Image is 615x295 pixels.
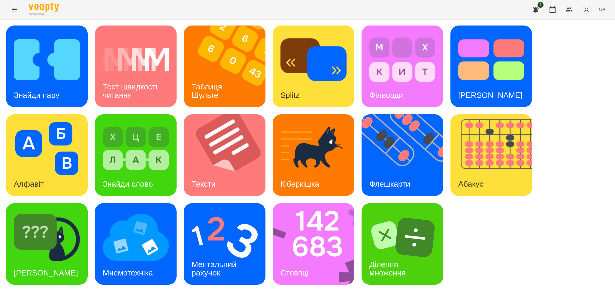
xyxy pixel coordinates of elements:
h3: Філворди [369,91,403,100]
img: Стовпці [273,203,362,285]
h3: [PERSON_NAME] [458,91,523,100]
h3: Тест швидкості читання [103,82,159,99]
img: Ментальний рахунок [192,211,258,264]
a: ФлешкартиФлешкарти [362,114,443,196]
h3: Знайди слово [103,179,153,188]
img: Кіберкішка [280,122,347,175]
a: МнемотехнікаМнемотехніка [95,203,177,285]
h3: Ментальний рахунок [192,260,238,277]
h3: Мнемотехніка [103,268,153,277]
h3: [PERSON_NAME] [14,268,78,277]
img: Знайди слово [103,122,169,175]
h3: Стовпці [280,268,308,277]
a: АбакусАбакус [450,114,532,196]
img: Знайди пару [14,33,80,86]
img: Тест швидкості читання [103,33,169,86]
img: Voopty Logo [29,3,59,12]
a: СтовпціСтовпці [273,203,354,285]
span: UA [599,6,605,13]
h3: Флешкарти [369,179,410,188]
h3: Таблиця Шульте [192,82,224,99]
a: Тест Струпа[PERSON_NAME] [450,26,532,107]
img: Мнемотехніка [103,211,169,264]
img: Філворди [369,33,435,86]
a: Тест швидкості читанняТест швидкості читання [95,26,177,107]
img: Тест Струпа [458,33,524,86]
img: Абакус [450,114,540,196]
h3: Ділення множення [369,260,406,277]
img: Флешкарти [362,114,451,196]
a: АлфавітАлфавіт [6,114,88,196]
a: Знайди Кіберкішку[PERSON_NAME] [6,203,88,285]
a: SplitzSplitz [273,26,354,107]
img: Знайди Кіберкішку [14,211,80,264]
a: ТекстиТексти [184,114,265,196]
h3: Тексти [192,179,216,188]
a: Ментальний рахунокМентальний рахунок [184,203,265,285]
a: Ділення множенняДілення множення [362,203,443,285]
button: UA [597,4,608,15]
a: КіберкішкаКіберкішка [273,114,354,196]
h3: Знайди пару [14,91,59,100]
img: Тексти [184,114,273,196]
h3: Кіберкішка [280,179,319,188]
img: Ділення множення [369,211,435,264]
h3: Splitz [280,91,300,100]
img: Splitz [280,33,347,86]
h3: Алфавіт [14,179,44,188]
button: Menu [7,2,22,17]
h3: Абакус [458,179,483,188]
a: Таблиця ШультеТаблиця Шульте [184,26,265,107]
a: Знайди паруЗнайди пару [6,26,88,107]
span: For Business [29,12,59,16]
a: ФілвордиФілворди [362,26,443,107]
span: 1 [538,2,544,8]
img: avatar_s.png [582,5,591,14]
a: Знайди словоЗнайди слово [95,114,177,196]
img: Таблиця Шульте [184,26,273,107]
img: Алфавіт [14,122,80,175]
